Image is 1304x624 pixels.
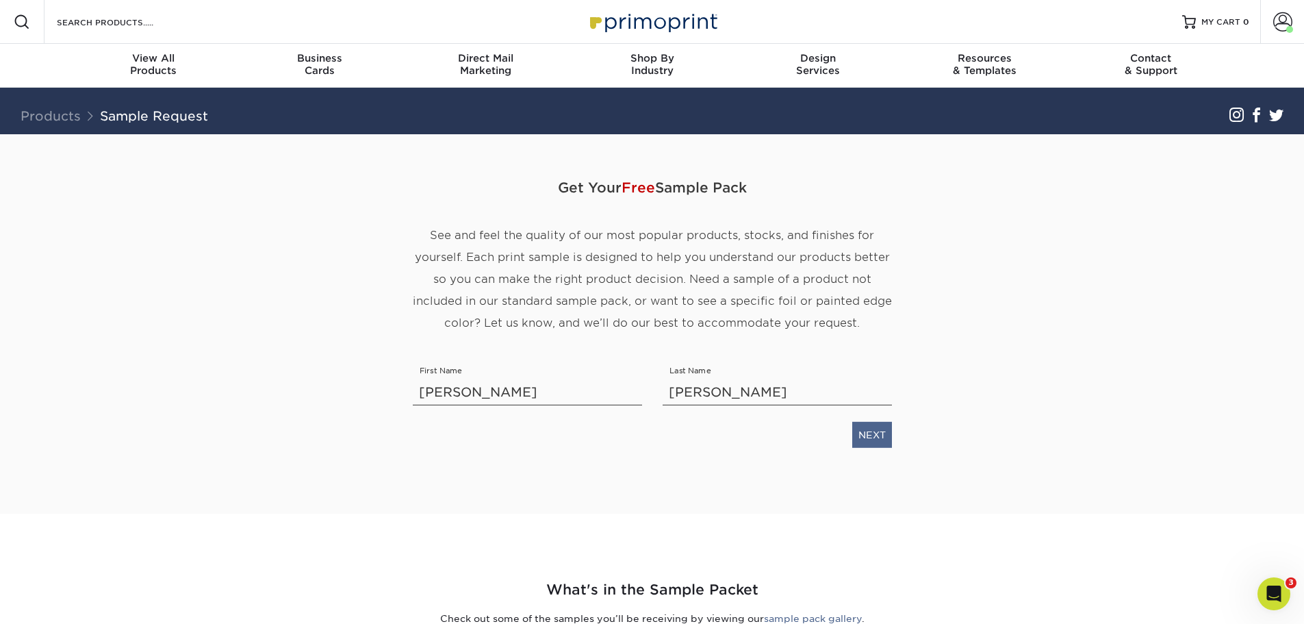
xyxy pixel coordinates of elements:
[902,52,1068,64] span: Resources
[71,52,237,64] span: View All
[236,52,402,77] div: Cards
[622,179,655,196] span: Free
[236,44,402,88] a: BusinessCards
[1201,16,1240,28] span: MY CART
[252,579,1053,601] h2: What's in the Sample Packet
[569,44,735,88] a: Shop ByIndustry
[735,44,902,88] a: DesignServices
[764,613,862,624] a: sample pack gallery
[413,167,892,208] span: Get Your Sample Pack
[1068,44,1234,88] a: Contact& Support
[1257,577,1290,610] iframe: Intercom live chat
[735,52,902,64] span: Design
[21,108,81,123] a: Products
[902,52,1068,77] div: & Templates
[569,52,735,77] div: Industry
[1286,577,1296,588] span: 3
[413,229,892,329] span: See and feel the quality of our most popular products, stocks, and finishes for yourself. Each pr...
[735,52,902,77] div: Services
[100,108,208,123] a: Sample Request
[236,52,402,64] span: Business
[569,52,735,64] span: Shop By
[1068,52,1234,64] span: Contact
[71,44,237,88] a: View AllProducts
[852,422,892,448] a: NEXT
[402,52,569,64] span: Direct Mail
[402,44,569,88] a: Direct MailMarketing
[902,44,1068,88] a: Resources& Templates
[584,7,721,36] img: Primoprint
[1068,52,1234,77] div: & Support
[71,52,237,77] div: Products
[55,14,189,30] input: SEARCH PRODUCTS.....
[1243,17,1249,27] span: 0
[402,52,569,77] div: Marketing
